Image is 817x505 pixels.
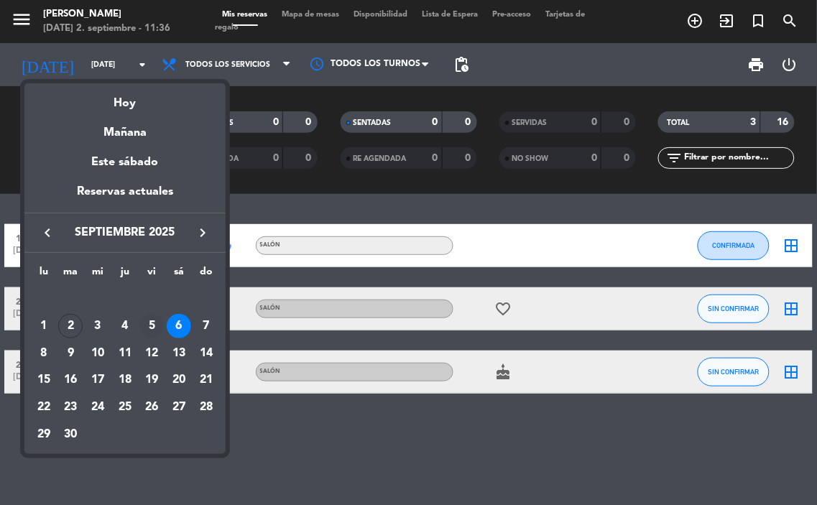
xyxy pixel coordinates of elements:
[57,367,84,394] td: 16 de septiembre de 2025
[113,341,137,366] div: 11
[165,312,193,340] td: 6 de septiembre de 2025
[113,368,137,392] div: 18
[113,314,137,338] div: 4
[30,312,57,340] td: 1 de septiembre de 2025
[24,83,226,113] div: Hoy
[86,314,110,338] div: 3
[58,368,83,392] div: 16
[84,367,111,394] td: 17 de septiembre de 2025
[165,340,193,367] td: 13 de septiembre de 2025
[57,312,84,340] td: 2 de septiembre de 2025
[58,395,83,420] div: 23
[32,341,56,366] div: 8
[193,367,220,394] td: 21 de septiembre de 2025
[30,264,57,286] th: lunes
[58,341,83,366] div: 9
[58,314,83,338] div: 2
[86,341,110,366] div: 10
[57,394,84,421] td: 23 de septiembre de 2025
[32,395,56,420] div: 22
[167,341,191,366] div: 13
[111,312,139,340] td: 4 de septiembre de 2025
[139,312,166,340] td: 5 de septiembre de 2025
[24,182,226,212] div: Reservas actuales
[84,340,111,367] td: 10 de septiembre de 2025
[139,314,164,338] div: 5
[86,368,110,392] div: 17
[193,312,220,340] td: 7 de septiembre de 2025
[34,223,60,242] button: keyboard_arrow_left
[139,394,166,421] td: 26 de septiembre de 2025
[194,341,218,366] div: 14
[111,264,139,286] th: jueves
[30,367,57,394] td: 15 de septiembre de 2025
[57,340,84,367] td: 9 de septiembre de 2025
[194,368,218,392] div: 21
[139,341,164,366] div: 12
[58,422,83,447] div: 30
[139,340,166,367] td: 12 de septiembre de 2025
[167,395,191,420] div: 27
[39,224,56,241] i: keyboard_arrow_left
[165,264,193,286] th: sábado
[167,314,191,338] div: 6
[139,264,166,286] th: viernes
[30,286,220,313] td: SEP.
[32,314,56,338] div: 1
[32,368,56,392] div: 15
[84,394,111,421] td: 24 de septiembre de 2025
[84,312,111,340] td: 3 de septiembre de 2025
[30,394,57,421] td: 22 de septiembre de 2025
[60,223,190,242] span: septiembre 2025
[30,340,57,367] td: 8 de septiembre de 2025
[111,394,139,421] td: 25 de septiembre de 2025
[194,314,218,338] div: 7
[139,395,164,420] div: 26
[111,340,139,367] td: 11 de septiembre de 2025
[165,367,193,394] td: 20 de septiembre de 2025
[113,395,137,420] div: 25
[84,264,111,286] th: miércoles
[24,113,226,142] div: Mañana
[86,395,110,420] div: 24
[139,367,166,394] td: 19 de septiembre de 2025
[111,367,139,394] td: 18 de septiembre de 2025
[57,264,84,286] th: martes
[193,264,220,286] th: domingo
[32,422,56,447] div: 29
[165,394,193,421] td: 27 de septiembre de 2025
[194,395,218,420] div: 28
[30,421,57,448] td: 29 de septiembre de 2025
[167,368,191,392] div: 20
[190,223,216,242] button: keyboard_arrow_right
[193,394,220,421] td: 28 de septiembre de 2025
[193,340,220,367] td: 14 de septiembre de 2025
[24,142,226,182] div: Este sábado
[194,224,211,241] i: keyboard_arrow_right
[139,368,164,392] div: 19
[57,421,84,448] td: 30 de septiembre de 2025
